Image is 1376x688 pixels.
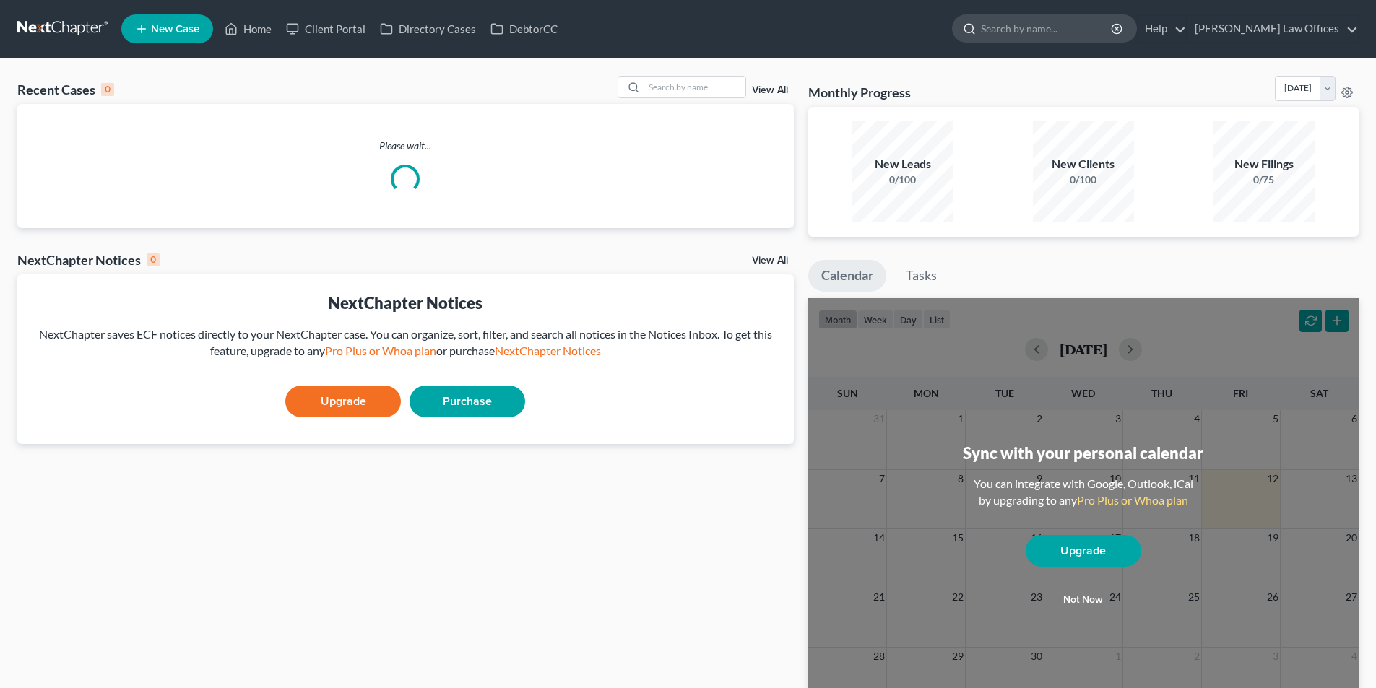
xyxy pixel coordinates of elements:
div: NextChapter Notices [17,251,160,269]
a: NextChapter Notices [495,344,601,357]
a: Pro Plus or Whoa plan [325,344,436,357]
div: You can integrate with Google, Outlook, iCal by upgrading to any [968,476,1199,509]
h3: Monthly Progress [808,84,911,101]
a: Upgrade [285,386,401,417]
a: Calendar [808,260,886,292]
div: New Leads [852,156,953,173]
a: Home [217,16,279,42]
a: Purchase [410,386,525,417]
a: Help [1138,16,1186,42]
a: View All [752,256,788,266]
a: [PERSON_NAME] Law Offices [1187,16,1358,42]
div: 0 [101,83,114,96]
a: Tasks [893,260,950,292]
div: 0/75 [1213,173,1315,187]
p: Please wait... [17,139,794,153]
div: New Filings [1213,156,1315,173]
div: 0 [147,253,160,266]
div: 0/100 [1033,173,1134,187]
a: Pro Plus or Whoa plan [1077,493,1188,507]
a: Client Portal [279,16,373,42]
a: Upgrade [1026,535,1141,567]
a: DebtorCC [483,16,565,42]
span: New Case [151,24,199,35]
div: NextChapter Notices [29,292,782,314]
div: New Clients [1033,156,1134,173]
input: Search by name... [981,15,1113,42]
input: Search by name... [644,77,745,97]
div: Sync with your personal calendar [963,442,1203,464]
a: View All [752,85,788,95]
div: Recent Cases [17,81,114,98]
div: NextChapter saves ECF notices directly to your NextChapter case. You can organize, sort, filter, ... [29,326,782,360]
div: 0/100 [852,173,953,187]
button: Not now [1026,585,1141,614]
a: Directory Cases [373,16,483,42]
